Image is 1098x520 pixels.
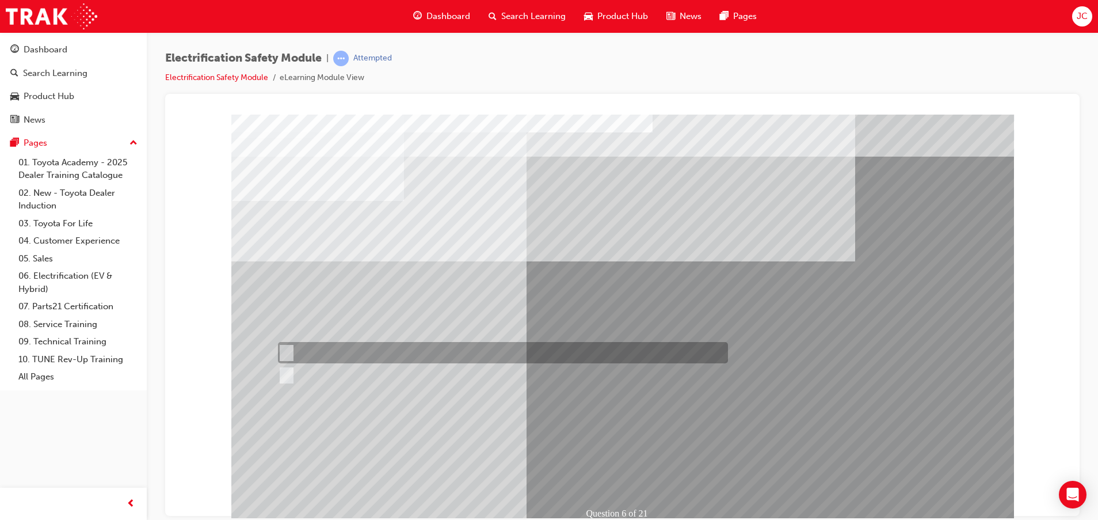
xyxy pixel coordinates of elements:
span: search-icon [489,9,497,24]
div: Pages [24,136,47,150]
div: News [24,113,45,127]
a: Electrification Safety Module [165,73,268,82]
div: Attempted [353,53,392,64]
span: learningRecordVerb_ATTEMPT-icon [333,51,349,66]
a: 07. Parts21 Certification [14,298,142,316]
li: eLearning Module View [280,71,364,85]
span: | [326,52,329,65]
span: up-icon [129,136,138,151]
span: pages-icon [10,138,19,149]
a: Dashboard [5,39,142,60]
span: prev-icon [127,497,135,511]
a: 05. Sales [14,250,142,268]
a: 02. New - Toyota Dealer Induction [14,184,142,215]
span: JC [1077,10,1088,23]
a: All Pages [14,368,142,386]
img: Trak [6,3,97,29]
a: car-iconProduct Hub [575,5,657,28]
a: 01. Toyota Academy - 2025 Dealer Training Catalogue [14,154,142,184]
a: 04. Customer Experience [14,232,142,250]
span: news-icon [666,9,675,24]
a: news-iconNews [657,5,711,28]
span: Search Learning [501,10,566,23]
span: Dashboard [426,10,470,23]
div: Dashboard [24,43,67,56]
span: car-icon [584,9,593,24]
span: search-icon [10,69,18,79]
div: Product Hub [24,90,74,103]
span: Electrification Safety Module [165,52,322,65]
span: car-icon [10,92,19,102]
span: News [680,10,701,23]
a: pages-iconPages [711,5,766,28]
a: search-iconSearch Learning [479,5,575,28]
a: 06. Electrification (EV & Hybrid) [14,267,142,298]
div: Open Intercom Messenger [1059,481,1086,508]
span: Pages [733,10,757,23]
div: Question 6 of 21 [410,390,492,408]
a: 08. Service Training [14,316,142,333]
span: news-icon [10,115,19,126]
a: Search Learning [5,63,142,84]
a: 09. Technical Training [14,333,142,351]
div: Search Learning [23,67,87,80]
a: 03. Toyota For Life [14,215,142,233]
span: Product Hub [597,10,648,23]
button: Pages [5,132,142,154]
a: 10. TUNE Rev-Up Training [14,351,142,369]
span: pages-icon [720,9,729,24]
button: JC [1072,6,1092,26]
a: guage-iconDashboard [404,5,479,28]
span: guage-icon [413,9,422,24]
span: guage-icon [10,45,19,55]
a: Product Hub [5,86,142,107]
a: News [5,109,142,131]
button: DashboardSearch LearningProduct HubNews [5,37,142,132]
